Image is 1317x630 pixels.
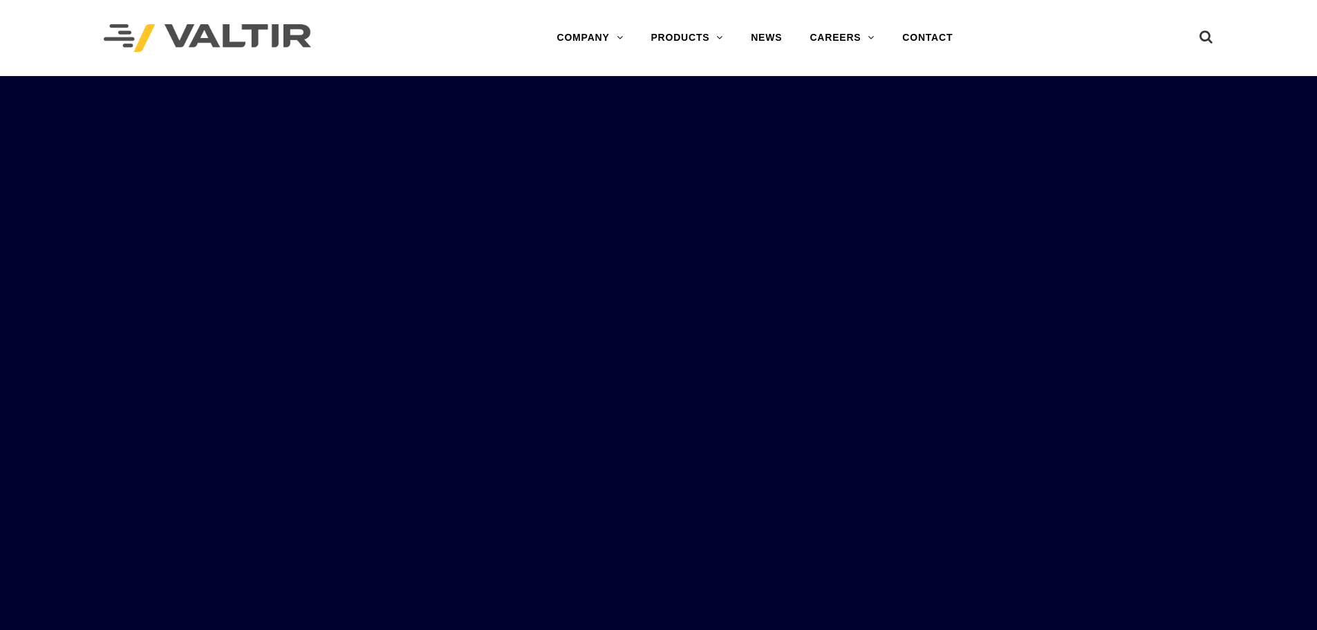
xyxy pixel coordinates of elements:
a: COMPANY [543,24,637,52]
a: PRODUCTS [637,24,737,52]
img: Valtir [104,24,311,53]
a: NEWS [737,24,796,52]
a: CONTACT [888,24,966,52]
a: CAREERS [796,24,888,52]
